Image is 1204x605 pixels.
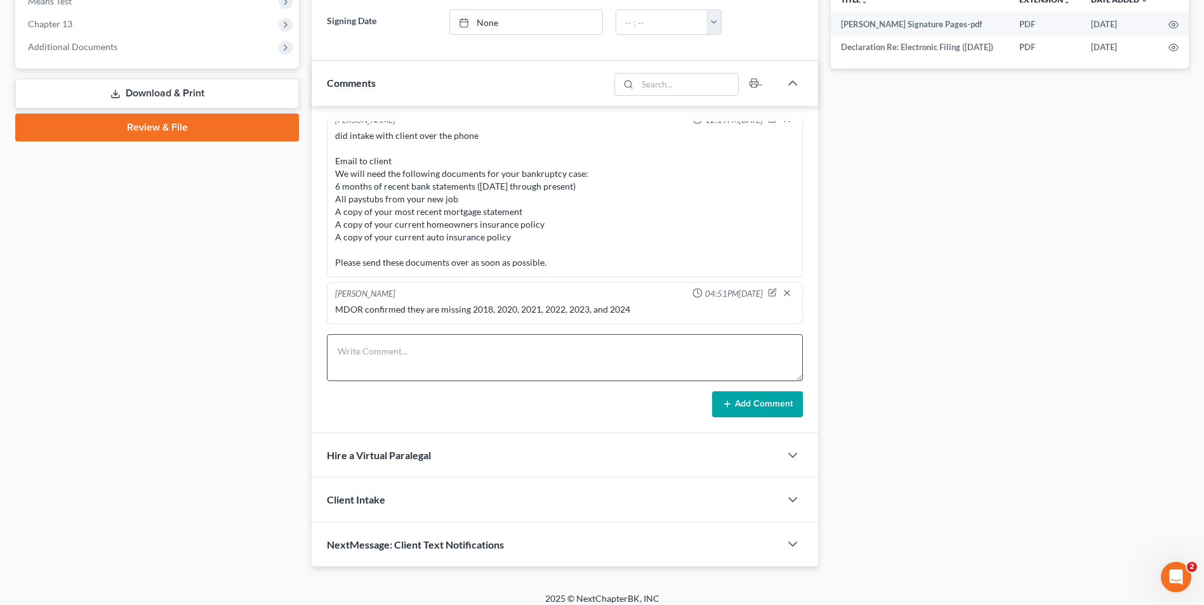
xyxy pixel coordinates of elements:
[15,114,299,141] a: Review & File
[327,493,385,505] span: Client Intake
[1009,13,1081,36] td: PDF
[1009,36,1081,58] td: PDF
[28,18,72,29] span: Chapter 13
[327,77,376,89] span: Comments
[327,449,431,461] span: Hire a Virtual Paralegal
[335,114,395,127] div: [PERSON_NAME]
[327,538,504,550] span: NextMessage: Client Text Notifications
[1187,562,1197,572] span: 2
[637,74,738,95] input: Search...
[335,288,395,301] div: [PERSON_NAME]
[15,79,299,108] a: Download & Print
[616,10,707,34] input: -- : --
[335,129,795,269] div: did intake with client over the phone Email to client We will need the following documents for yo...
[705,288,763,300] span: 04:51PM[DATE]
[712,391,803,418] button: Add Comment
[28,41,117,52] span: Additional Documents
[321,10,442,35] label: Signing Date
[831,13,1009,36] td: [PERSON_NAME] Signature Pages-pdf
[1081,36,1158,58] td: [DATE]
[1081,13,1158,36] td: [DATE]
[450,10,602,34] a: None
[831,36,1009,58] td: Declaration Re: Electronic Filing ([DATE])
[1161,562,1191,592] iframe: Intercom live chat
[335,303,795,316] div: MDOR confirmed they are missing 2018, 2020, 2021, 2022, 2023, and 2024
